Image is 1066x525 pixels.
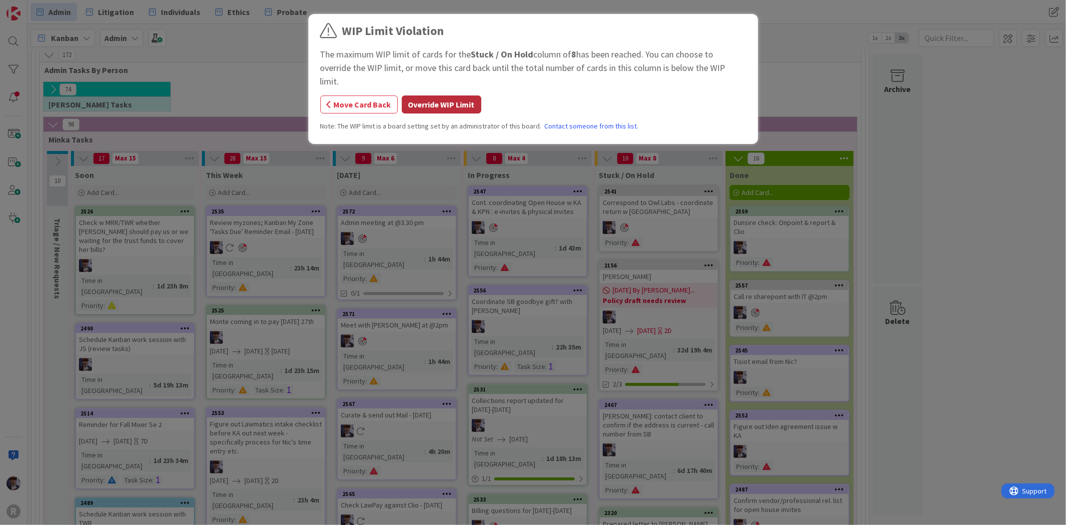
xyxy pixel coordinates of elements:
div: Note: The WIP limit is a board setting set by an administrator of this board. [320,121,746,131]
button: Override WIP Limit [402,95,481,113]
b: 8 [572,48,577,60]
a: Contact someone from this list. [545,121,639,131]
div: The maximum WIP limit of cards for the column of has been reached. You can choose to override the... [320,47,746,88]
span: Support [21,1,45,13]
button: Move Card Back [320,95,398,113]
div: WIP Limit Violation [342,22,444,40]
b: Stuck / On Hold [471,48,534,60]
